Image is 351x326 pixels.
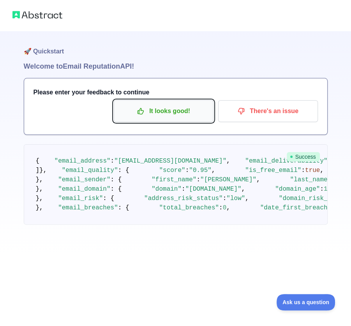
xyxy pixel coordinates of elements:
span: : { [111,176,122,183]
span: : [111,158,115,165]
span: , [245,195,249,202]
span: : [219,204,223,211]
span: "email_risk" [58,195,103,202]
span: : [196,176,200,183]
span: , [320,167,324,174]
span: : [223,195,227,202]
span: : { [118,204,129,211]
span: "email_breaches" [58,204,118,211]
span: : [320,186,324,193]
span: "email_domain" [58,186,110,193]
span: true [305,167,320,174]
span: "domain" [152,186,182,193]
img: Abstract logo [12,9,62,20]
span: : [301,167,305,174]
span: 10992 [324,186,342,193]
span: "[EMAIL_ADDRESS][DOMAIN_NAME]" [114,158,226,165]
span: : { [118,167,129,174]
span: "last_name" [290,176,331,183]
iframe: Toggle Customer Support [277,294,335,310]
span: "[DOMAIN_NAME]" [185,186,242,193]
p: There's an issue [224,105,312,118]
span: "score" [159,167,185,174]
span: : { [111,186,122,193]
span: 0 [223,204,227,211]
span: , [212,167,215,174]
span: , [242,186,245,193]
span: , [226,158,230,165]
span: , [256,176,260,183]
span: "email_sender" [58,176,110,183]
span: "address_risk_status" [144,195,223,202]
span: "email_quality" [62,167,118,174]
span: "0.95" [189,167,212,174]
button: There's an issue [218,100,318,122]
span: "date_first_breached" [260,204,339,211]
span: : [182,186,185,193]
span: "first_name" [152,176,196,183]
h1: 🚀 Quickstart [24,31,328,61]
h1: Welcome to Email Reputation API! [24,61,328,72]
span: , [226,204,230,211]
span: Success [287,152,320,161]
span: : { [103,195,114,202]
span: "domain_age" [275,186,320,193]
span: "[PERSON_NAME]" [200,176,256,183]
span: { [36,158,40,165]
span: "is_free_email" [245,167,301,174]
span: "email_deliverability" [245,158,327,165]
span: "low" [226,195,245,202]
span: "total_breaches" [159,204,219,211]
h3: Please enter your feedback to continue [34,88,318,97]
span: : [185,167,189,174]
p: It looks good! [120,105,208,118]
span: "email_address" [55,158,111,165]
button: It looks good! [114,100,213,122]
